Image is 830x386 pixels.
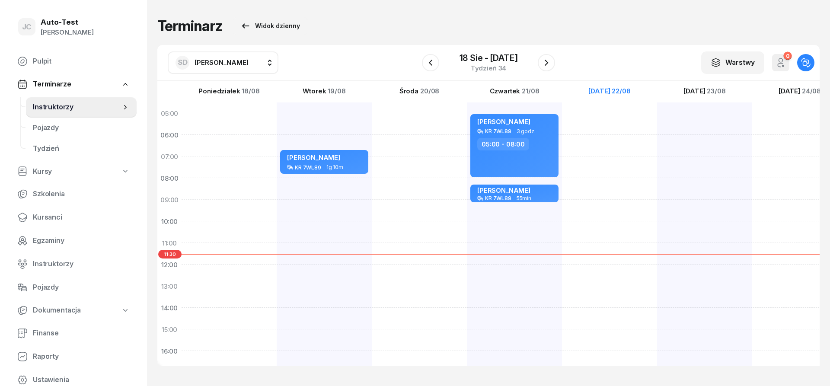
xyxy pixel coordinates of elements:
[33,122,130,134] span: Pojazdy
[326,164,343,170] span: 1g 10m
[477,186,530,195] span: [PERSON_NAME]
[157,146,182,167] div: 07:00
[33,351,130,362] span: Raporty
[477,138,529,150] div: 05:00 - 08:00
[41,27,94,38] div: [PERSON_NAME]
[26,97,137,118] a: Instruktorzy
[10,300,137,320] a: Dokumentacja
[10,254,137,274] a: Instruktorzy
[41,19,94,26] div: Auto-Test
[157,102,182,124] div: 05:00
[588,88,610,94] span: [DATE]
[240,21,300,31] div: Widok dzienny
[10,74,137,94] a: Terminarze
[10,323,137,344] a: Finanse
[33,166,52,177] span: Kursy
[33,328,130,339] span: Finanse
[233,17,308,35] button: Widok dzienny
[783,51,792,60] div: 0
[10,207,137,228] a: Kursanci
[10,277,137,298] a: Pojazdy
[157,189,182,211] div: 09:00
[157,124,182,146] div: 06:00
[10,230,137,251] a: Egzaminy
[157,275,182,297] div: 13:00
[26,138,137,159] a: Tydzień
[485,128,511,134] div: KR 7WL89
[195,58,249,67] span: [PERSON_NAME]
[460,54,518,62] div: 18 sie [DATE]
[399,88,418,94] span: Środa
[33,282,130,293] span: Pojazdy
[33,188,130,200] span: Szkolenia
[157,362,182,383] div: 17:00
[33,56,130,67] span: Pulpit
[420,88,439,94] span: 20/08
[33,235,130,246] span: Egzaminy
[33,305,81,316] span: Dokumentacja
[517,195,531,201] span: 55min
[33,143,130,154] span: Tydzień
[287,153,340,162] span: [PERSON_NAME]
[158,250,182,258] span: 11:30
[517,128,536,134] span: 3 godz.
[157,254,182,275] div: 12:00
[485,195,511,201] div: KR 7WL89
[157,340,182,362] div: 16:00
[779,88,800,94] span: [DATE]
[22,23,32,31] span: JC
[157,232,182,254] div: 11:00
[168,51,278,74] button: SD[PERSON_NAME]
[157,167,182,189] div: 08:00
[242,88,259,94] span: 18/08
[157,319,182,340] div: 15:00
[178,59,188,66] span: SD
[198,88,240,94] span: Poniedziałek
[33,374,130,386] span: Ustawienia
[802,88,821,94] span: 24/08
[477,118,530,126] span: [PERSON_NAME]
[295,165,321,170] div: KR 7WL89
[10,184,137,204] a: Szkolenia
[701,51,764,74] button: Warstwy
[33,258,130,270] span: Instruktorzy
[772,54,789,71] button: 0
[485,54,488,62] span: -
[707,88,725,94] span: 23/08
[612,88,630,94] span: 22/08
[303,88,326,94] span: Wtorek
[522,88,539,94] span: 21/08
[157,297,182,319] div: 14:00
[683,88,705,94] span: [DATE]
[26,118,137,138] a: Pojazdy
[33,212,130,223] span: Kursanci
[460,65,518,71] div: Tydzień 34
[10,51,137,72] a: Pulpit
[157,211,182,232] div: 10:00
[33,79,71,90] span: Terminarze
[10,346,137,367] a: Raporty
[711,57,755,68] div: Warstwy
[490,88,520,94] span: Czwartek
[328,88,345,94] span: 19/08
[10,162,137,182] a: Kursy
[157,18,222,34] h1: Terminarz
[33,102,121,113] span: Instruktorzy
